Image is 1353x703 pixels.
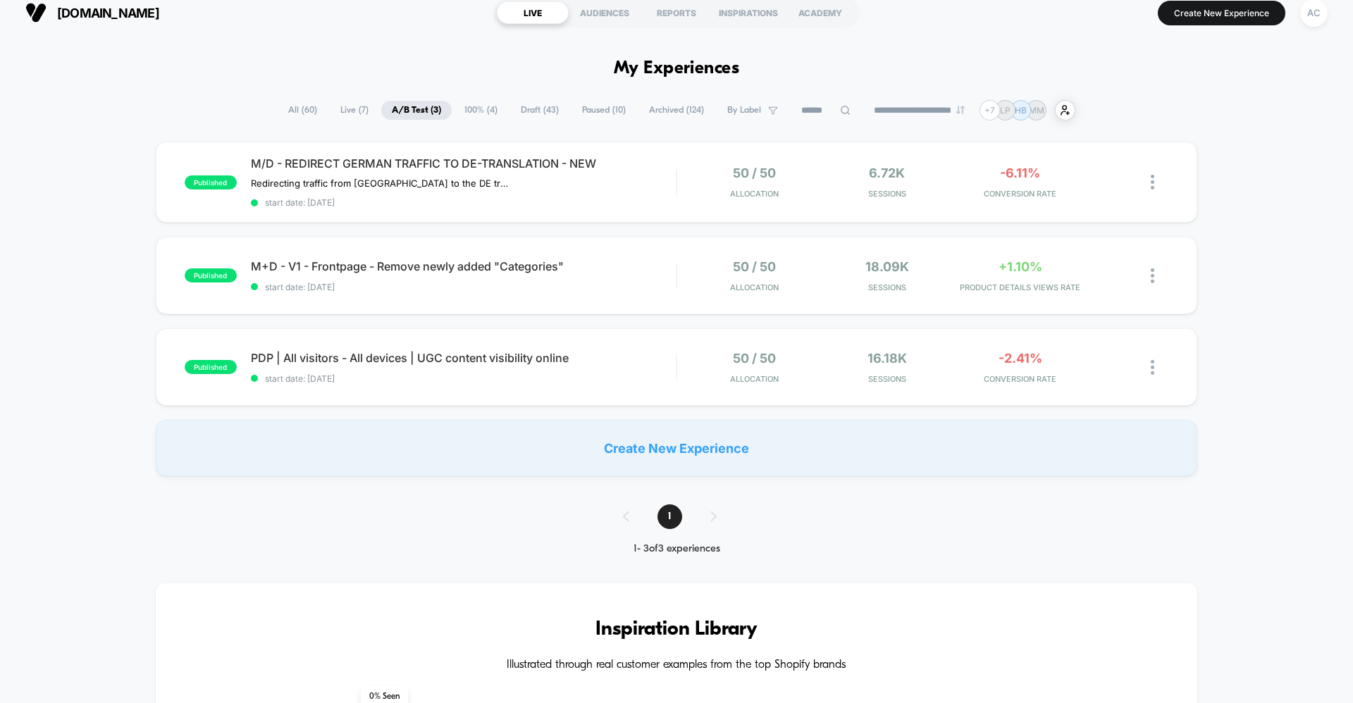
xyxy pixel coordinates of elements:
[1151,175,1154,189] img: close
[381,101,452,120] span: A/B Test ( 3 )
[1029,105,1044,116] p: MM
[784,1,856,24] div: ACADEMY
[865,259,909,274] span: 18.09k
[1015,105,1027,116] p: HB
[824,189,951,199] span: Sessions
[198,659,1155,672] h4: Illustrated through real customer examples from the top Shopify brands
[956,106,965,114] img: end
[251,351,676,365] span: PDP | All visitors - All devices | UGC content visibility online
[185,360,237,374] span: published
[57,6,159,20] span: [DOMAIN_NAME]
[824,282,951,292] span: Sessions
[251,156,676,170] span: M/D - REDIRECT GERMAN TRAFFIC TO DE-TRANSLATION - NEW
[185,175,237,189] span: published
[609,543,745,555] div: 1 - 3 of 3 experiences
[957,282,1083,292] span: PRODUCT DETAILS VIEWS RATE
[1000,105,1011,116] p: LP
[957,189,1083,199] span: CONVERSION RATE
[733,351,776,366] span: 50 / 50
[727,105,761,116] span: By Label
[638,101,715,120] span: Archived ( 124 )
[730,374,779,384] span: Allocation
[867,351,907,366] span: 16.18k
[730,282,779,292] span: Allocation
[572,101,636,120] span: Paused ( 10 )
[1158,1,1285,25] button: Create New Experience
[1151,360,1154,375] img: close
[156,420,1197,476] div: Create New Experience
[251,197,676,208] span: start date: [DATE]
[712,1,784,24] div: INSPIRATIONS
[251,373,676,384] span: start date: [DATE]
[730,189,779,199] span: Allocation
[569,1,641,24] div: AUDIENCES
[330,101,379,120] span: Live ( 7 )
[999,351,1042,366] span: -2.41%
[21,1,163,24] button: [DOMAIN_NAME]
[824,374,951,384] span: Sessions
[251,178,512,189] span: Redirecting traffic from [GEOGRAPHIC_DATA] to the DE translation of the website.
[733,166,776,180] span: 50 / 50
[641,1,712,24] div: REPORTS
[869,166,905,180] span: 6.72k
[1151,268,1154,283] img: close
[454,101,508,120] span: 100% ( 4 )
[278,101,328,120] span: All ( 60 )
[980,100,1000,120] div: + 7
[1000,166,1040,180] span: -6.11%
[198,618,1155,641] h3: Inspiration Library
[999,259,1042,274] span: +1.10%
[657,504,682,529] span: 1
[614,58,740,79] h1: My Experiences
[251,282,676,292] span: start date: [DATE]
[25,2,47,23] img: Visually logo
[497,1,569,24] div: LIVE
[957,374,1083,384] span: CONVERSION RATE
[733,259,776,274] span: 50 / 50
[185,268,237,282] span: published
[510,101,569,120] span: Draft ( 43 )
[251,259,676,273] span: M+D - V1 - Frontpage - Remove newly added "Categories"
